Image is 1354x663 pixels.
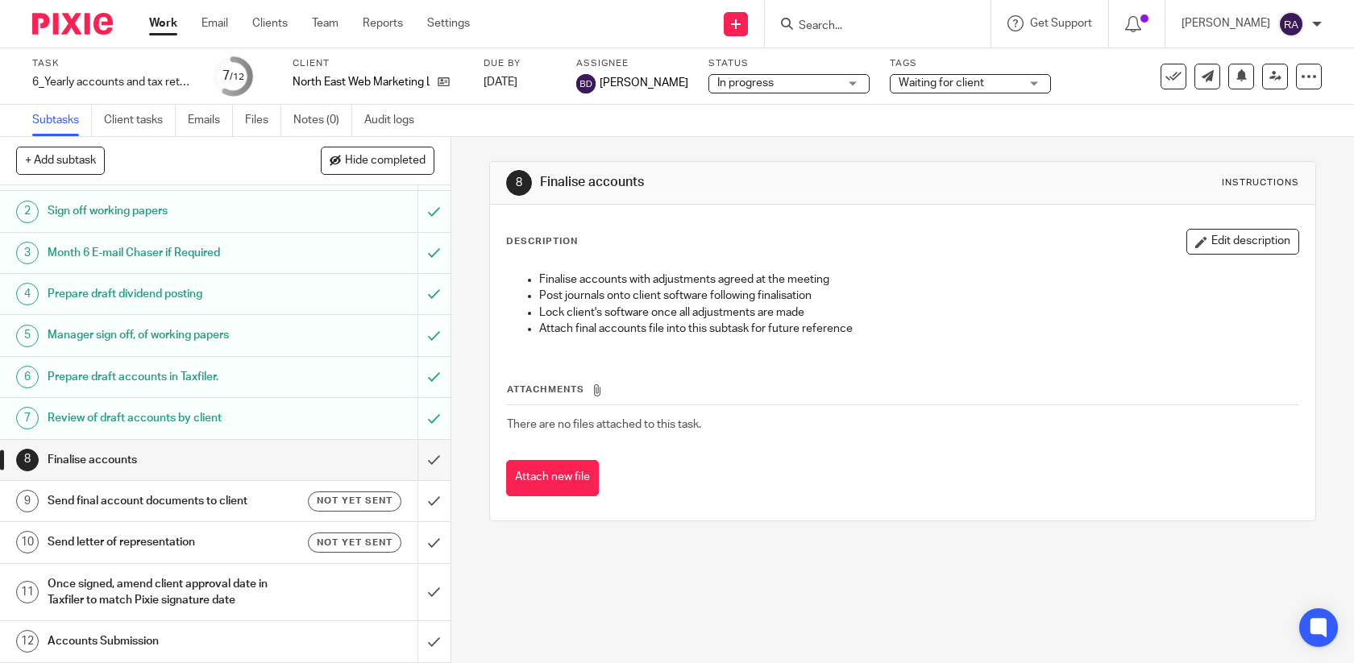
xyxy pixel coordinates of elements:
a: Subtasks [32,105,92,136]
a: Work [149,15,177,31]
h1: Once signed, amend client approval date in Taxfiler to match Pixie signature date [48,572,284,613]
div: 6 [16,366,39,388]
a: Reports [363,15,403,31]
a: Settings [427,15,470,31]
img: Pixie [32,13,113,35]
span: Not yet sent [317,494,392,508]
label: Tags [890,57,1051,70]
div: 6_Yearly accounts and tax return [32,74,193,90]
img: svg%3E [576,74,596,93]
span: There are no files attached to this task. [507,419,701,430]
p: [PERSON_NAME] [1182,15,1270,31]
span: Waiting for client [899,77,984,89]
label: Client [293,57,463,70]
a: Email [201,15,228,31]
h1: Manager sign off, of working papers [48,323,284,347]
span: Not yet sent [317,536,392,549]
p: Description [506,235,578,248]
p: Attach final accounts file into this subtask for future reference [539,321,1299,337]
h1: Finalise accounts [540,174,937,191]
h1: Send final account documents to client [48,489,284,513]
span: [DATE] [484,77,517,88]
div: 12 [16,630,39,653]
a: Clients [252,15,288,31]
h1: Review of draft accounts by client [48,406,284,430]
label: Status [708,57,870,70]
div: 11 [16,581,39,603]
div: 4 [16,283,39,305]
div: 7 [222,67,244,85]
div: 8 [506,170,532,196]
h1: Send letter of representation [48,530,284,554]
h1: Accounts Submission [48,629,284,653]
a: Files [245,105,281,136]
a: Emails [188,105,233,136]
button: Edit description [1186,229,1299,255]
h1: Prepare draft accounts in Taxfiler. [48,365,284,389]
h1: Month 6 E-mail Chaser if Required [48,241,284,265]
a: Team [312,15,338,31]
label: Due by [484,57,556,70]
input: Search [797,19,942,34]
div: 3 [16,242,39,264]
a: Notes (0) [293,105,352,136]
span: Get Support [1030,18,1092,29]
div: 10 [16,531,39,553]
a: Client tasks [104,105,176,136]
button: Hide completed [321,147,434,174]
a: Audit logs [364,105,426,136]
div: 2 [16,201,39,223]
div: 8 [16,449,39,471]
p: Finalise accounts with adjustments agreed at the meeting [539,271,1299,288]
h1: Finalise accounts [48,448,284,472]
div: 5 [16,325,39,347]
img: svg%3E [1278,11,1304,37]
span: [PERSON_NAME] [600,75,688,91]
p: Lock client's software once all adjustments are made [539,305,1299,321]
span: In progress [717,77,774,89]
label: Task [32,57,193,70]
span: Hide completed [345,155,426,168]
div: 7 [16,407,39,429]
p: Post journals onto client software following finalisation [539,288,1299,304]
button: + Add subtask [16,147,105,174]
h1: Sign off working papers [48,199,284,223]
div: Instructions [1222,176,1299,189]
p: North East Web Marketing Ltd [293,74,430,90]
span: Attachments [507,385,584,394]
small: /12 [230,73,244,81]
label: Assignee [576,57,688,70]
h1: Prepare draft dividend posting [48,282,284,306]
div: 9 [16,490,39,512]
button: Attach new file [506,460,599,496]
